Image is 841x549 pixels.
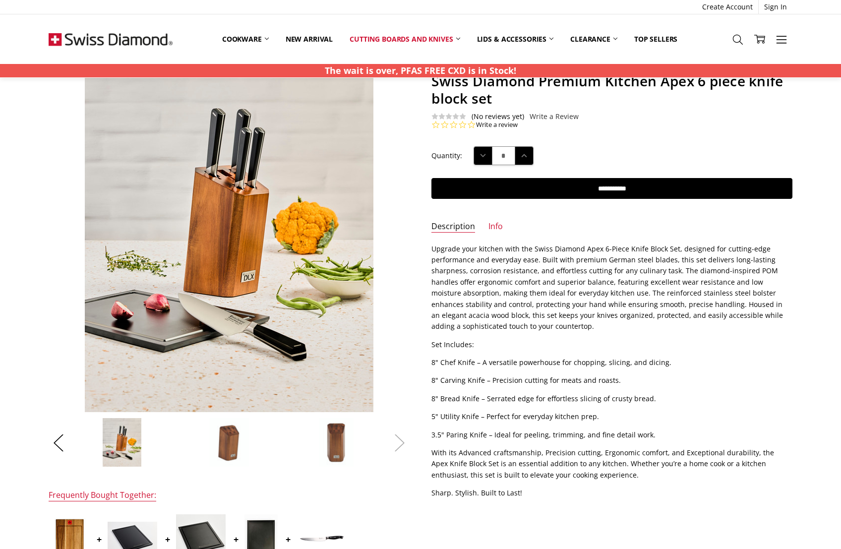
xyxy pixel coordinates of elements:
div: Frequently Bought Together: [49,490,156,501]
a: Lids & Accessories [469,28,562,50]
p: Upgrade your kitchen with the Swiss Diamond Apex 6-Piece Knife Block Set, designed for cutting-ed... [431,244,792,332]
p: The wait is over, PFAS FREE CXD is in Stock! [325,64,516,77]
p: Set Includes: [431,339,792,350]
img: Swiss Diamond Apex knife block top down front view [318,418,355,467]
a: Write a review [476,121,518,129]
span: (No reviews yet) [472,113,524,121]
a: New arrival [277,28,341,50]
img: Swiss Diamond Apex 6 piece knife block set life style image [102,418,142,467]
a: Write a Review [530,113,579,121]
p: With its Advanced craftsmanship, Precision cutting, Ergonomic comfort, and Exceptional durability... [431,447,792,481]
p: 8" Carving Knife – Precision cutting for meats and roasts. [431,375,792,386]
a: Clearance [562,28,626,50]
p: 8" Bread Knife – Serrated edge for effortless slicing of crusty bread. [431,393,792,404]
a: Cookware [214,28,277,50]
a: Cutting boards and knives [341,28,469,50]
button: Previous [49,427,68,458]
label: Quantity: [431,150,462,161]
p: 8" Chef Knife – A versatile powerhouse for chopping, slicing, and dicing. [431,357,792,368]
a: Description [431,221,475,233]
a: Top Sellers [626,28,686,50]
button: Next [390,427,410,458]
p: Sharp. Stylish. Built to Last! [431,488,792,498]
p: 3.5" Paring Knife – Ideal for peeling, trimming, and fine detail work. [431,429,792,440]
p: 5" Utility Knife – Perfect for everyday kitchen prep. [431,411,792,422]
img: Swiss Diamond Prestige Carving Knife 8" - 20cm [297,534,346,544]
a: Info [488,221,503,233]
img: Free Shipping On Every Order [49,14,173,64]
h1: Swiss Diamond Premium Kitchen Apex 6 piece knife block set [431,72,792,107]
img: Swiss Diamond Apex knife block side view [209,418,249,467]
